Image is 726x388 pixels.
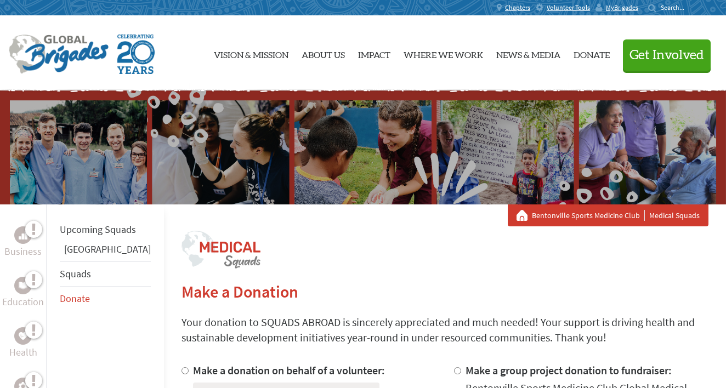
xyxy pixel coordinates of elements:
a: Squads [60,267,91,280]
div: Medical Squads [517,210,700,221]
a: [GEOGRAPHIC_DATA] [64,243,151,255]
span: Chapters [505,3,530,12]
a: Upcoming Squads [60,223,136,236]
button: Get Involved [623,39,711,71]
li: Upcoming Squads [60,218,151,242]
span: MyBrigades [606,3,638,12]
li: Greece [60,242,151,261]
span: Volunteer Tools [547,3,590,12]
div: Education [14,277,32,294]
a: Vision & Mission [214,25,288,82]
a: BusinessBusiness [4,226,42,259]
input: Search... [661,3,692,12]
img: Business [19,231,27,239]
p: Education [2,294,44,310]
a: Where We Work [404,25,483,82]
li: Squads [60,261,151,287]
img: Global Brigades Celebrating 20 Years [117,35,155,74]
img: Global Brigades Logo [9,35,109,74]
a: Impact [358,25,390,82]
label: Make a donation on behalf of a volunteer: [193,363,385,377]
a: About Us [302,25,345,82]
a: News & Media [496,25,560,82]
a: Donate [60,292,90,305]
h2: Make a Donation [181,282,708,301]
div: Health [14,327,32,345]
p: Your donation to SQUADS ABROAD is sincerely appreciated and much needed! Your support is driving ... [181,315,708,345]
img: Health [19,332,27,339]
p: Business [4,244,42,259]
p: Health [9,345,37,360]
a: HealthHealth [9,327,37,360]
img: Education [19,282,27,289]
img: logo-medical-squads.png [181,231,260,269]
a: EducationEducation [2,277,44,310]
a: Donate [574,25,610,82]
label: Make a group project donation to fundraiser: [466,363,672,377]
div: Business [14,226,32,244]
a: Bentonville Sports Medicine Club [532,210,645,221]
span: Get Involved [629,49,704,62]
li: Donate [60,287,151,311]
